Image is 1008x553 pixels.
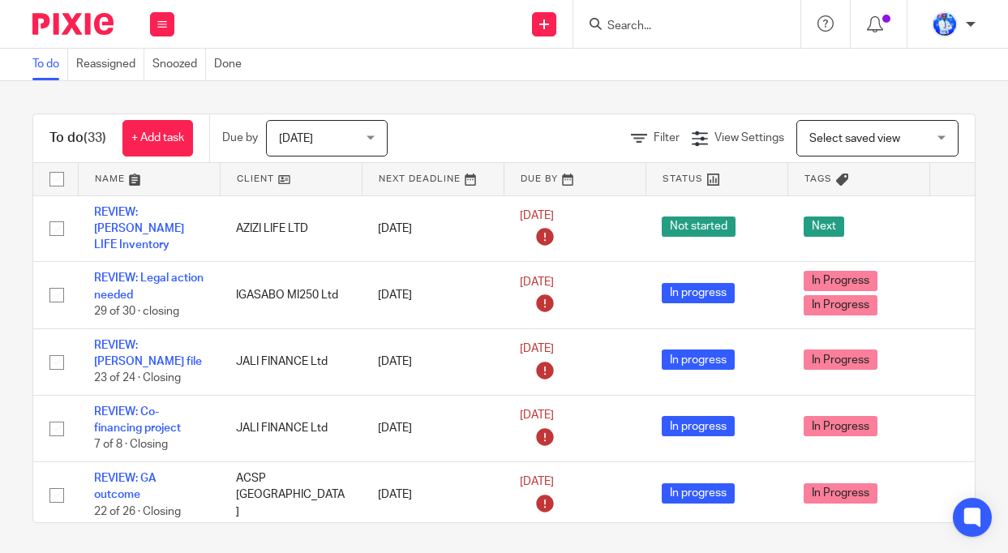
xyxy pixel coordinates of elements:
[804,416,877,436] span: In Progress
[222,130,258,146] p: Due by
[662,416,735,436] span: In progress
[32,49,68,80] a: To do
[32,13,114,35] img: Pixie
[122,120,193,156] a: + Add task
[94,272,204,300] a: REVIEW: Legal action needed
[804,271,877,291] span: In Progress
[94,406,181,434] a: REVIEW: Co-financing project
[362,328,504,395] td: [DATE]
[362,462,504,529] td: [DATE]
[49,130,106,147] h1: To do
[94,506,181,517] span: 22 of 26 · Closing
[220,195,362,262] td: AZIZI LIFE LTD
[94,306,179,317] span: 29 of 30 · closing
[362,262,504,328] td: [DATE]
[662,216,736,237] span: Not started
[804,216,844,237] span: Next
[809,133,900,144] span: Select saved view
[220,262,362,328] td: IGASABO MI250 Ltd
[214,49,250,80] a: Done
[932,11,958,37] img: WhatsApp%20Image%202022-01-17%20at%2010.26.43%20PM.jpeg
[362,195,504,262] td: [DATE]
[279,133,313,144] span: [DATE]
[94,207,184,251] a: REVIEW: [PERSON_NAME] LIFE Inventory
[362,395,504,461] td: [DATE]
[520,477,554,488] span: [DATE]
[84,131,106,144] span: (33)
[94,473,157,500] a: REVIEW: GA outcome
[662,283,735,303] span: In progress
[520,210,554,221] span: [DATE]
[152,49,206,80] a: Snoozed
[662,483,735,504] span: In progress
[804,483,877,504] span: In Progress
[520,276,554,288] span: [DATE]
[94,373,181,384] span: 23 of 24 · Closing
[804,349,877,370] span: In Progress
[220,462,362,529] td: ACSP [GEOGRAPHIC_DATA]
[94,340,202,367] a: REVIEW: [PERSON_NAME] file
[606,19,752,34] input: Search
[804,295,877,315] span: In Progress
[662,349,735,370] span: In progress
[804,174,832,183] span: Tags
[94,439,168,451] span: 7 of 8 · Closing
[520,409,554,421] span: [DATE]
[220,395,362,461] td: JALI FINANCE Ltd
[654,132,680,144] span: Filter
[520,343,554,354] span: [DATE]
[76,49,144,80] a: Reassigned
[220,328,362,395] td: JALI FINANCE Ltd
[714,132,784,144] span: View Settings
